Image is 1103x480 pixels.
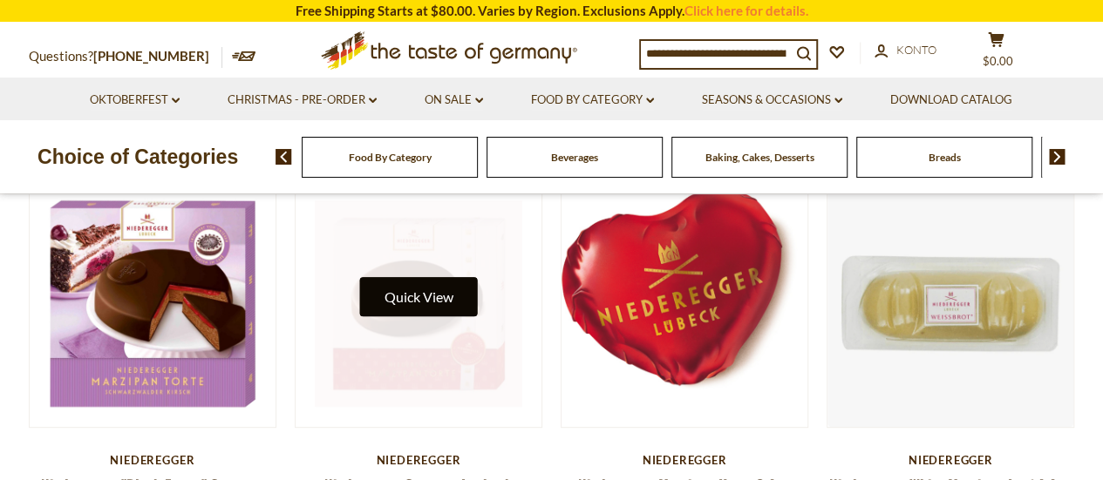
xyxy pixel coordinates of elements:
a: Download Catalog [890,91,1012,110]
img: next arrow [1049,149,1066,165]
img: Niederegger [562,180,808,401]
div: Niederegger [295,453,543,467]
a: Baking, Cakes, Desserts [705,151,814,164]
img: Niederegger [296,180,542,427]
div: Niederegger [827,453,1075,467]
span: $0.00 [983,54,1013,68]
button: $0.00 [970,31,1023,75]
img: Niederegger [30,180,276,427]
a: Food By Category [349,151,432,164]
p: Questions? [29,45,222,68]
a: Click here for details. [684,3,808,18]
a: On Sale [425,91,483,110]
a: [PHONE_NUMBER] [93,48,209,64]
a: Beverages [551,151,598,164]
a: Konto [875,41,936,60]
img: Niederegger [827,180,1074,427]
a: Seasons & Occasions [702,91,842,110]
button: Quick View [359,277,477,316]
a: Oktoberfest [90,91,180,110]
a: Food By Category [531,91,654,110]
img: previous arrow [276,149,292,165]
a: Christmas - PRE-ORDER [228,91,377,110]
div: Niederegger [29,453,277,467]
span: Konto [896,43,936,57]
a: Breads [929,151,961,164]
div: Niederegger [561,453,809,467]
